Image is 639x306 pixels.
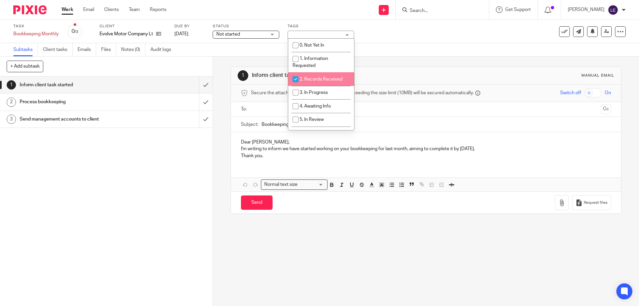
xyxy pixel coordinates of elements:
span: Secure the attachments in this message. Files exceeding the size limit (10MB) will be secured aut... [251,90,474,96]
p: I'm writing to inform we have started working on your bookkeeping for last month, aiming to compl... [241,146,611,152]
span: [DATE] [174,32,188,36]
div: Search for option [261,179,327,190]
a: Audit logs [150,43,176,56]
span: 2. Records Received [300,77,342,82]
div: Manual email [581,73,614,78]
button: Cc [601,104,611,114]
a: Reports [150,6,166,13]
h1: Process bookkeeping [20,97,135,107]
h1: Send management accounts to client [20,114,135,124]
p: Evolve Motor Company Ltd [100,31,153,37]
span: Request files [584,200,607,205]
input: Send [241,195,273,210]
small: /3 [75,30,78,34]
label: To: [241,106,248,113]
button: Request files [572,195,611,210]
label: Due by [174,24,204,29]
p: [PERSON_NAME] [568,6,604,13]
a: Notes (0) [121,43,145,56]
label: Client [100,24,166,29]
span: 3. In Progress [300,90,328,95]
div: 1 [238,70,248,81]
img: Pixie [13,5,47,14]
a: Files [101,43,116,56]
a: Subtasks [13,43,38,56]
span: Not started [216,32,240,37]
div: 0 [72,28,78,35]
span: Switch off [560,90,581,96]
a: Emails [78,43,96,56]
span: 1. Information Requested [293,56,328,68]
label: Task [13,24,59,29]
a: Email [83,6,94,13]
div: 1 [7,80,16,90]
span: 4. Awaiting Info [300,104,331,109]
span: On [605,90,611,96]
a: Team [129,6,140,13]
h1: Inform client task started [252,72,440,79]
a: Clients [104,6,119,13]
a: Work [62,6,73,13]
input: Search [409,8,469,14]
input: Search for option [300,181,323,188]
span: 0. Not Yet In [300,43,324,48]
h1: Inform client task started [20,80,135,90]
span: 5. In Review [300,117,324,122]
img: svg%3E [608,5,618,15]
p: Thank you. [241,153,611,159]
label: Tags [288,24,354,29]
span: Get Support [505,7,531,12]
label: Status [213,24,279,29]
a: Client tasks [43,43,73,56]
label: Subject: [241,121,258,128]
div: Bookkeeping Monthly [13,31,59,37]
div: 3 [7,115,16,124]
div: 2 [7,98,16,107]
button: + Add subtask [7,61,43,72]
p: Dear [PERSON_NAME], [241,139,611,146]
span: Normal text size [263,181,299,188]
